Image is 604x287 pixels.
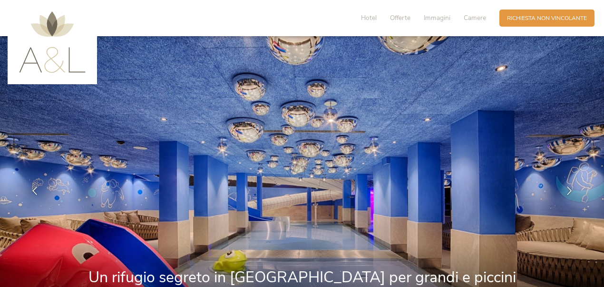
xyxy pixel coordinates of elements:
[361,13,377,22] span: Hotel
[424,13,450,22] span: Immagini
[507,14,587,22] span: Richiesta non vincolante
[464,13,486,22] span: Camere
[19,11,86,73] img: AMONTI & LUNARIS Wellnessresort
[390,13,410,22] span: Offerte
